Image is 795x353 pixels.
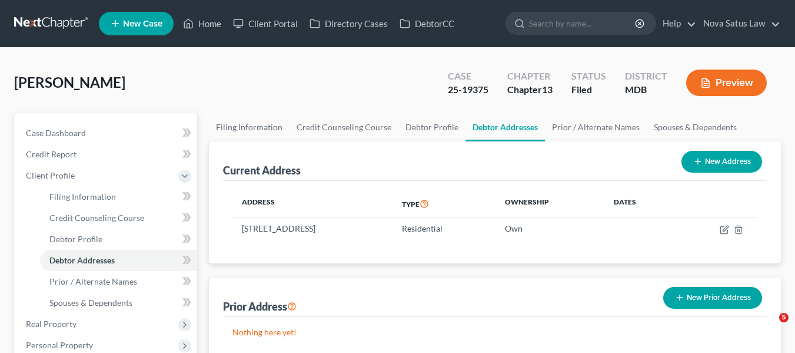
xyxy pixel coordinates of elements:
[49,192,116,202] span: Filing Information
[657,13,696,34] a: Help
[26,340,93,350] span: Personal Property
[40,207,197,229] a: Credit Counseling Course
[392,190,495,217] th: Type
[392,217,495,240] td: Residential
[49,276,137,286] span: Prior / Alternate Names
[26,149,76,159] span: Credit Report
[49,255,115,265] span: Debtor Addresses
[304,13,394,34] a: Directory Cases
[223,299,297,314] div: Prior Address
[545,113,647,141] a: Prior / Alternate Names
[398,113,465,141] a: Debtor Profile
[465,113,545,141] a: Debtor Addresses
[779,313,789,322] span: 5
[16,123,197,144] a: Case Dashboard
[394,13,460,34] a: DebtorCC
[26,319,76,329] span: Real Property
[495,190,604,217] th: Ownership
[40,229,197,250] a: Debtor Profile
[755,313,783,341] iframe: Intercom live chat
[290,113,398,141] a: Credit Counseling Course
[40,292,197,314] a: Spouses & Dependents
[495,217,604,240] td: Own
[49,213,144,223] span: Credit Counseling Course
[209,113,290,141] a: Filing Information
[507,83,553,97] div: Chapter
[625,70,667,83] div: District
[232,190,392,217] th: Address
[232,217,392,240] td: [STREET_ADDRESS]
[448,83,488,97] div: 25-19375
[529,12,637,34] input: Search by name...
[40,186,197,207] a: Filing Information
[542,84,553,95] span: 13
[232,326,757,338] p: Nothing here yet!
[16,144,197,165] a: Credit Report
[571,83,606,97] div: Filed
[40,271,197,292] a: Prior / Alternate Names
[26,170,75,180] span: Client Profile
[625,83,667,97] div: MDB
[177,13,227,34] a: Home
[40,250,197,271] a: Debtor Addresses
[123,19,162,28] span: New Case
[49,298,132,308] span: Spouses & Dependents
[571,70,606,83] div: Status
[663,287,762,309] button: New Prior Address
[14,74,125,91] span: [PERSON_NAME]
[223,163,301,177] div: Current Address
[647,113,744,141] a: Spouses & Dependents
[507,70,553,83] div: Chapter
[26,128,86,138] span: Case Dashboard
[686,70,767,96] button: Preview
[227,13,304,34] a: Client Portal
[448,70,488,83] div: Case
[681,151,762,173] button: New Address
[49,234,102,244] span: Debtor Profile
[604,190,676,217] th: Dates
[697,13,780,34] a: Nova Satus Law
